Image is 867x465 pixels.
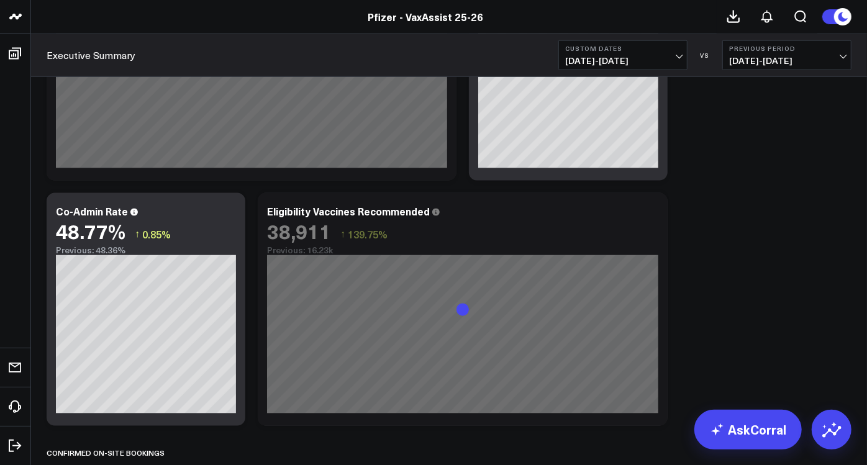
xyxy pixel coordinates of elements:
[56,220,125,242] div: 48.77%
[729,45,845,52] b: Previous Period
[267,204,430,218] div: Eligibility Vaccines Recommended
[368,10,484,24] a: Pfizer - VaxAssist 25-26
[565,56,681,66] span: [DATE] - [DATE]
[694,410,802,449] a: AskCorral
[340,226,345,242] span: ↑
[56,245,236,255] div: Previous: 48.36%
[142,227,171,241] span: 0.85%
[56,204,128,218] div: Co-Admin Rate
[47,48,135,62] a: Executive Summary
[267,220,331,242] div: 38,911
[558,40,688,70] button: Custom Dates[DATE]-[DATE]
[722,40,851,70] button: Previous Period[DATE]-[DATE]
[348,227,388,241] span: 139.75%
[565,45,681,52] b: Custom Dates
[694,52,716,59] div: VS
[267,245,658,255] div: Previous: 16.23k
[729,56,845,66] span: [DATE] - [DATE]
[135,226,140,242] span: ↑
